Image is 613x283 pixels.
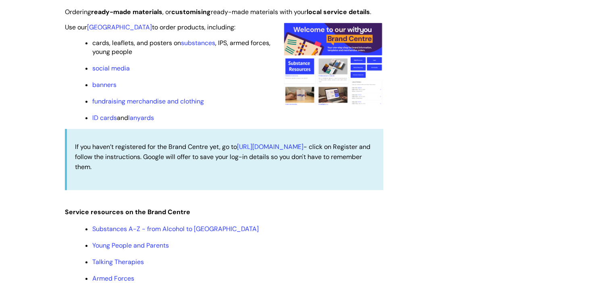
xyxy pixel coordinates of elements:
[171,8,211,16] strong: customising
[92,274,134,283] a: Armed Forces
[92,81,116,89] a: banners
[75,143,370,171] span: If you haven’t registered for the Brand Centre yet, go to - click on Register and follow the inst...
[91,8,162,16] strong: ready-made materials
[237,143,303,151] a: [URL][DOMAIN_NAME]
[92,258,144,266] a: Talking Therapies
[65,8,371,16] span: Ordering , or ready-made materials with your .
[92,241,169,250] a: Young People and Parents
[87,23,152,31] a: [GEOGRAPHIC_DATA]
[92,225,259,233] a: Substances A-Z - from Alcohol to [GEOGRAPHIC_DATA]
[92,64,130,72] a: social media
[92,97,204,105] a: fundraising merchandise and clothing
[307,8,370,16] strong: local service details
[92,114,154,122] span: and
[128,114,154,122] a: lanyards
[65,208,190,216] span: Service resources on the Brand Centre
[181,39,215,47] a: substances
[92,39,270,56] span: cards, leaflets, and posters on , IPS, armed forces, young people
[283,22,383,105] img: A screenshot of the homepage of the Brand Centre showing how easy it is to navigate
[65,23,235,31] span: Use our to order products, including:
[92,114,117,122] a: ID cards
